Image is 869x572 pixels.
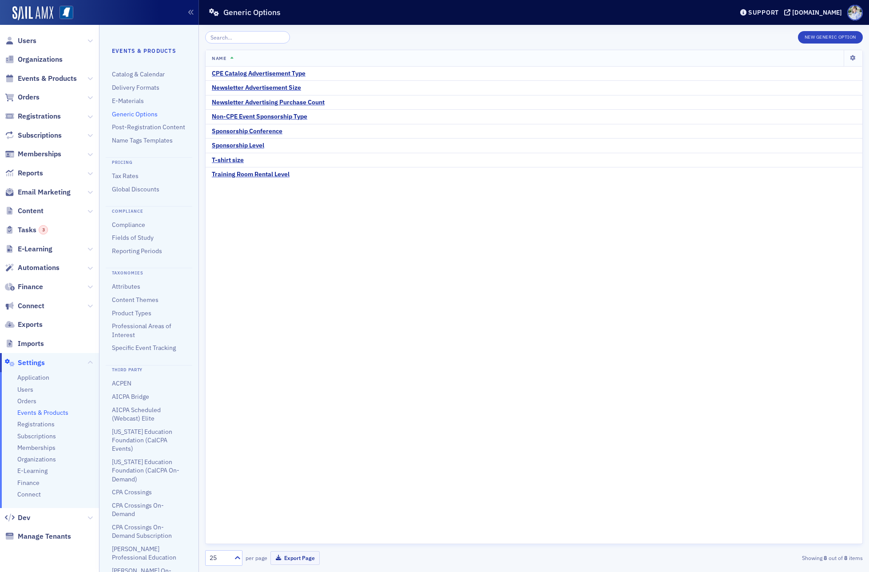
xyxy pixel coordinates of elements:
[112,110,158,118] a: Generic Options
[18,532,71,541] span: Manage Tenants
[18,263,60,273] span: Automations
[18,187,71,197] span: Email Marketing
[18,339,44,349] span: Imports
[106,365,192,373] h4: Third Party
[784,9,845,16] button: [DOMAIN_NAME]
[106,268,192,276] h4: Taxonomies
[650,554,863,562] div: Showing out of items
[5,263,60,273] a: Automations
[39,225,48,234] div: 3
[212,113,307,121] a: Non-CPE Event Sponsorship Type
[5,92,40,102] a: Orders
[212,84,301,92] a: Newsletter Advertisement Size
[53,6,73,21] a: View Homepage
[843,554,849,562] strong: 8
[112,83,159,91] a: Delivery Formats
[17,385,33,394] a: Users
[5,36,36,46] a: Users
[17,467,48,475] a: E-Learning
[5,187,71,197] a: Email Marketing
[223,7,281,18] h1: Generic Options
[18,111,61,121] span: Registrations
[5,339,44,349] a: Imports
[112,344,176,352] a: Specific Event Tracking
[18,149,61,159] span: Memberships
[112,123,185,131] a: Post-Registration Content
[18,320,43,330] span: Exports
[112,545,176,561] a: [PERSON_NAME] Professional Education
[60,6,73,20] img: SailAMX
[5,149,61,159] a: Memberships
[17,420,55,429] span: Registrations
[18,513,30,523] span: Dev
[112,185,159,193] a: Global Discounts
[5,532,71,541] a: Manage Tenants
[5,225,48,235] a: Tasks3
[106,157,192,166] h4: Pricing
[5,358,45,368] a: Settings
[17,373,49,382] span: Application
[112,393,149,401] a: AICPA Bridge
[792,8,842,16] div: [DOMAIN_NAME]
[17,409,68,417] a: Events & Products
[112,309,151,317] a: Product Types
[18,92,40,102] span: Orders
[5,55,63,64] a: Organizations
[798,32,863,40] a: New Generic Option
[748,8,779,16] div: Support
[5,111,61,121] a: Registrations
[112,296,159,304] a: Content Themes
[112,282,140,290] a: Attributes
[18,74,77,83] span: Events & Products
[5,513,30,523] a: Dev
[212,142,264,150] a: Sponsorship Level
[112,47,186,55] h4: Events & Products
[5,244,52,254] a: E-Learning
[5,74,77,83] a: Events & Products
[210,553,229,563] div: 25
[17,432,56,441] a: Subscriptions
[5,131,62,140] a: Subscriptions
[212,171,290,179] a: Training Room Rental Level
[112,523,172,540] a: CPA Crossings On-Demand Subscription
[18,282,43,292] span: Finance
[112,428,172,453] a: [US_STATE] Education Foundation (CalCPA Events)
[17,397,36,405] a: Orders
[112,70,165,78] a: Catalog & Calendar
[5,168,43,178] a: Reports
[212,99,325,107] a: Newsletter Advertising Purchase Count
[17,479,40,487] a: Finance
[18,206,44,216] span: Content
[112,172,139,180] a: Tax Rates
[18,36,36,46] span: Users
[17,455,56,464] span: Organizations
[17,444,56,452] a: Memberships
[12,6,53,20] a: SailAMX
[106,206,192,214] h4: Compliance
[212,70,306,78] a: CPE Catalog Advertisement Type
[112,488,152,496] a: CPA Crossings
[112,136,173,144] a: Name Tags Templates
[112,247,162,255] a: Reporting Periods
[18,301,44,311] span: Connect
[112,234,154,242] a: Fields of Study
[112,406,161,422] a: AICPA Scheduled (Webcast) Elite
[205,31,290,44] input: Search…
[847,5,863,20] span: Profile
[18,168,43,178] span: Reports
[18,358,45,368] span: Settings
[212,127,282,135] a: Sponsorship Conference
[112,379,131,387] a: ACPEN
